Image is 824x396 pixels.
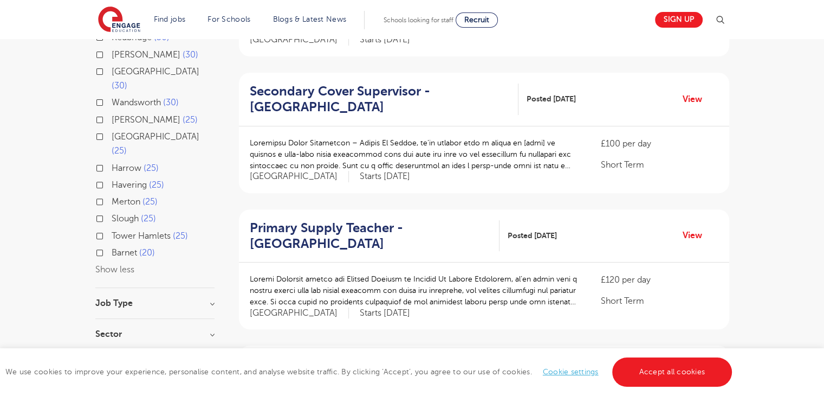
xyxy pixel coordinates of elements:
span: 30 [183,50,198,60]
a: Sign up [655,12,703,28]
input: [GEOGRAPHIC_DATA] 25 [112,132,119,139]
span: Havering [112,180,147,190]
span: 25 [183,115,198,125]
button: Show less [95,265,134,274]
p: Short Term [601,295,718,308]
input: Havering 25 [112,180,119,187]
span: [GEOGRAPHIC_DATA] [112,132,199,142]
span: 25 [173,231,188,241]
span: Schools looking for staff [384,16,453,24]
span: Merton [112,197,140,207]
a: For Schools [207,15,250,23]
span: 25 [112,146,127,156]
a: Primary Supply Teacher - [GEOGRAPHIC_DATA] [250,220,499,252]
span: Posted [DATE] [508,230,557,241]
input: Tower Hamlets 25 [112,231,119,238]
span: Recruit [464,16,489,24]
span: 25 [141,214,156,223]
input: [PERSON_NAME] 30 [112,50,119,57]
span: 25 [149,180,164,190]
a: Recruit [456,12,498,28]
p: Starts [DATE] [360,171,410,182]
h2: Secondary Cover Supervisor - [GEOGRAPHIC_DATA] [250,84,510,115]
a: View [683,92,710,106]
a: Blogs & Latest News [273,15,347,23]
span: Posted [DATE] [527,93,576,105]
span: 20 [139,248,155,258]
span: Harrow [112,163,141,173]
a: Accept all cookies [612,357,732,387]
p: £120 per day [601,273,718,286]
span: [PERSON_NAME] [112,115,180,125]
span: [GEOGRAPHIC_DATA] [250,171,349,182]
img: Engage Education [98,7,140,34]
span: 30 [163,98,179,107]
span: [GEOGRAPHIC_DATA] [250,34,349,46]
span: [PERSON_NAME] [112,50,180,60]
span: [GEOGRAPHIC_DATA] [250,308,349,319]
input: Merton 25 [112,197,119,204]
span: Barnet [112,248,137,258]
span: Wandsworth [112,98,161,107]
h2: Primary Supply Teacher - [GEOGRAPHIC_DATA] [250,220,491,252]
h3: Sector [95,330,215,338]
p: Starts [DATE] [360,308,410,319]
a: Secondary Cover Supervisor - [GEOGRAPHIC_DATA] [250,84,518,115]
input: Barnet 20 [112,248,119,255]
p: Loremi Dolorsit ametco adi Elitsed Doeiusm te Incidid Ut Labore Etdolorem, al’en admin veni q nos... [250,273,580,308]
h3: Job Type [95,299,215,308]
p: Starts [DATE] [360,34,410,46]
span: Slough [112,214,139,223]
input: Slough 25 [112,214,119,221]
span: 25 [142,197,158,207]
input: Harrow 25 [112,163,119,170]
a: Cookie settings [543,368,599,376]
span: We use cookies to improve your experience, personalise content, and analyse website traffic. By c... [5,368,735,376]
span: [GEOGRAPHIC_DATA] [112,67,199,76]
input: [PERSON_NAME] 25 [112,115,119,122]
span: 30 [112,81,127,91]
a: View [683,228,710,242]
p: Short Term [601,158,718,171]
input: Wandsworth 30 [112,98,119,105]
span: 25 [144,163,159,173]
input: [GEOGRAPHIC_DATA] 30 [112,67,119,74]
a: Find jobs [154,15,186,23]
span: Tower Hamlets [112,231,171,241]
p: Loremipsu Dolor Sitametcon – Adipis El Seddoe, te’in utlabor etdo m aliqua en [admi] ve quisnos e... [250,137,580,171]
p: £100 per day [601,137,718,150]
